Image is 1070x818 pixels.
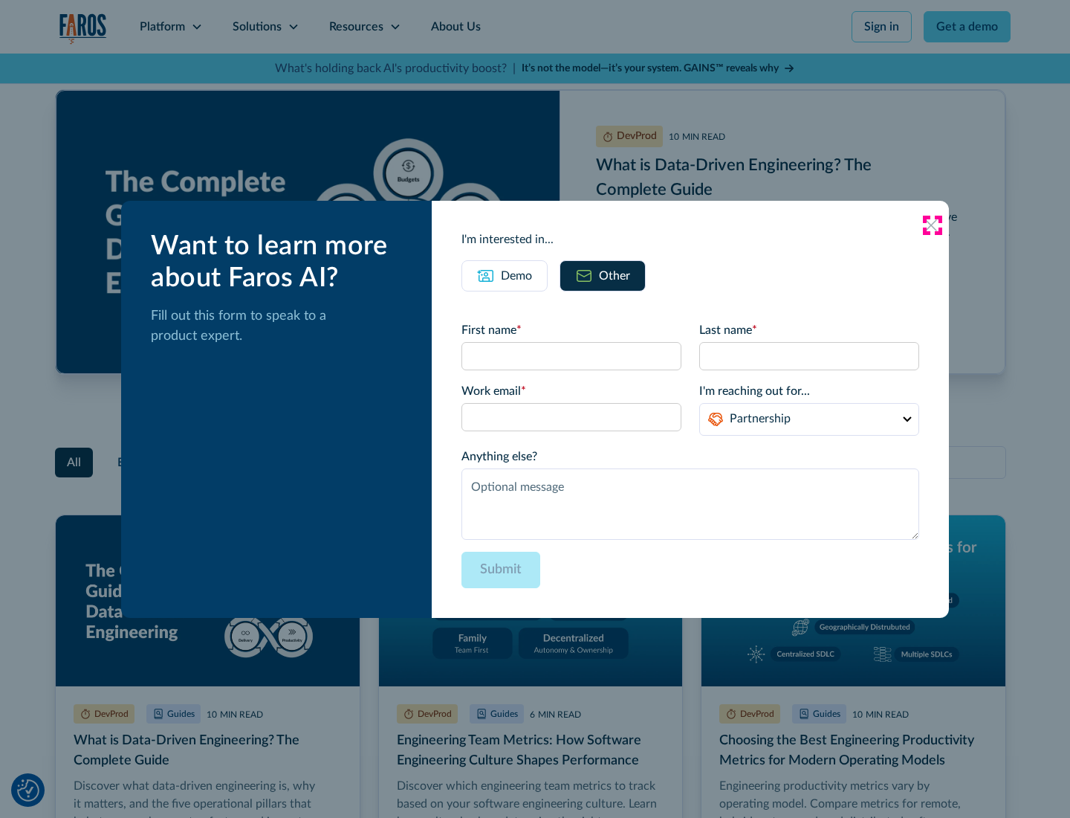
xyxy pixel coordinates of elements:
div: Other [599,267,630,285]
label: Work email [461,382,681,400]
div: Demo [501,267,532,285]
p: Fill out this form to speak to a product expert. [151,306,408,347]
label: I'm reaching out for... [699,382,919,400]
label: Last name [699,321,919,339]
label: First name [461,321,681,339]
input: Submit [461,552,540,588]
label: Anything else? [461,448,919,466]
form: Email Form [461,321,919,588]
div: I'm interested in... [461,231,919,248]
div: Want to learn more about Faros AI? [151,231,408,294]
